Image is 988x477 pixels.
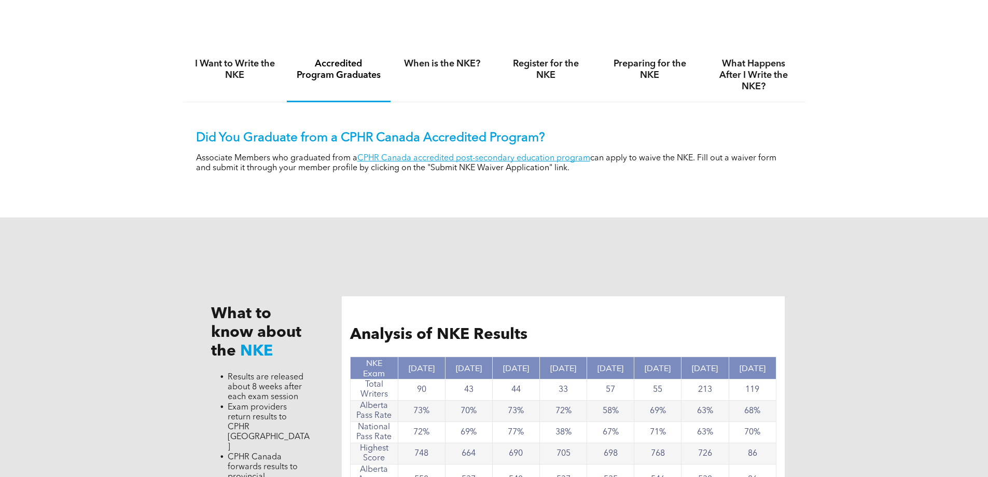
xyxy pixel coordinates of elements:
td: 726 [681,443,729,465]
td: 72% [539,401,587,422]
td: 58% [587,401,634,422]
td: 68% [729,401,776,422]
td: 705 [539,443,587,465]
td: 43 [445,379,492,401]
h4: I Want to Write the NKE [192,58,277,81]
td: 63% [681,422,729,443]
td: National Pass Rate [351,422,398,443]
td: 67% [587,422,634,443]
td: Total Writers [351,379,398,401]
td: Highest Score [351,443,398,465]
th: [DATE] [681,357,729,379]
td: 748 [398,443,445,465]
td: 55 [634,379,681,401]
th: [DATE] [587,357,634,379]
h4: Register for the NKE [504,58,589,81]
span: Results are released about 8 weeks after each exam session [228,373,303,401]
td: 57 [587,379,634,401]
h4: What Happens After I Write the NKE? [711,58,796,92]
td: 690 [492,443,539,465]
td: 33 [539,379,587,401]
td: 71% [634,422,681,443]
h4: Accredited Program Graduates [296,58,381,81]
td: 213 [681,379,729,401]
th: [DATE] [729,357,776,379]
h4: Preparing for the NKE [607,58,692,81]
td: 664 [445,443,492,465]
td: 70% [445,401,492,422]
td: 86 [729,443,776,465]
h4: When is the NKE? [400,58,485,70]
span: Analysis of NKE Results [350,327,527,343]
td: 73% [492,401,539,422]
th: [DATE] [634,357,681,379]
th: [DATE] [398,357,445,379]
td: Alberta Pass Rate [351,401,398,422]
td: 69% [445,422,492,443]
td: 90 [398,379,445,401]
td: 63% [681,401,729,422]
td: 69% [634,401,681,422]
td: 119 [729,379,776,401]
td: 72% [398,422,445,443]
td: 77% [492,422,539,443]
td: 73% [398,401,445,422]
p: Did You Graduate from a CPHR Canada Accredited Program? [196,131,792,146]
td: 44 [492,379,539,401]
td: 70% [729,422,776,443]
th: [DATE] [539,357,587,379]
a: CPHR Canada accredited post-secondary education program [357,154,590,162]
td: 698 [587,443,634,465]
span: NKE [240,344,273,359]
th: [DATE] [445,357,492,379]
span: What to know about the [211,306,301,359]
p: Associate Members who graduated from a can apply to waive the NKE. Fill out a waiver form and sub... [196,154,792,173]
td: 38% [539,422,587,443]
th: [DATE] [492,357,539,379]
span: Exam providers return results to CPHR [GEOGRAPHIC_DATA] [228,403,310,451]
td: 768 [634,443,681,465]
th: NKE Exam [351,357,398,379]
